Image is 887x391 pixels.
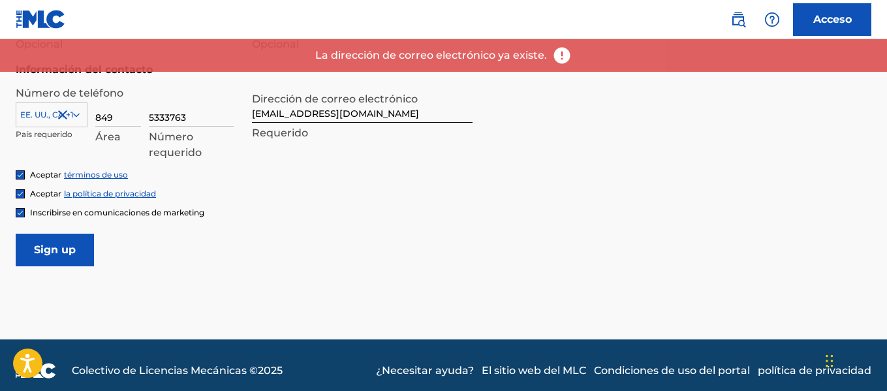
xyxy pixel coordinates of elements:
font: El sitio web del MLC [482,364,586,377]
font: Número requerido [149,131,202,159]
img: caja [16,171,24,179]
font: ¿Necesitar ayuda? [376,364,474,377]
a: política de privacidad [758,363,871,379]
font: política de privacidad [758,364,871,377]
font: Requerido [252,127,308,139]
font: La dirección de correo electrónico ya existe. [315,49,547,61]
font: Acceso [813,13,852,25]
img: caja [16,190,24,198]
font: Área [95,131,121,143]
iframe: Widget de chat [822,328,887,391]
a: ¿Necesitar ayuda? [376,363,474,379]
img: error [552,46,572,65]
font: Condiciones de uso del portal [594,364,750,377]
input: Sign up [16,234,94,266]
font: Inscribirse en comunicaciones de marketing [30,208,204,217]
font: Colectivo de Licencias Mecánicas © [72,364,258,377]
font: País requerido [16,129,72,139]
a: El sitio web del MLC [482,363,586,379]
font: Número de teléfono [16,87,123,99]
img: ayuda [764,12,780,27]
img: buscar [730,12,746,27]
a: Acceso [793,3,871,36]
font: 2025 [258,364,283,377]
a: Condiciones de uso del portal [594,363,750,379]
img: Logotipo del MLC [16,10,66,29]
a: la política de privacidad [64,189,156,198]
div: Ayuda [759,7,785,33]
font: Aceptar [30,189,61,198]
div: Arrastrar [826,341,833,381]
a: términos de uso [64,170,128,180]
a: Búsqueda pública [725,7,751,33]
img: caja [16,209,24,217]
font: Aceptar [30,170,61,180]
